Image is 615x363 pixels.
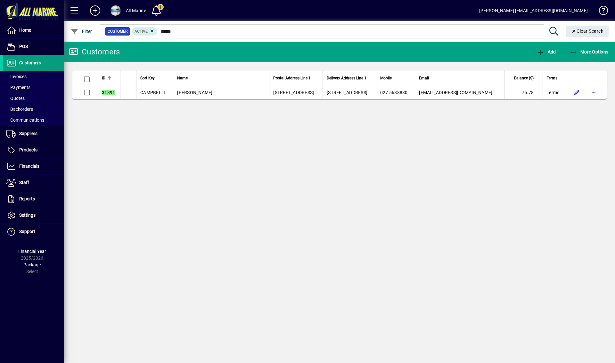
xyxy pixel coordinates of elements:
a: Products [3,142,64,158]
button: More Options [568,46,610,58]
span: Sort Key [140,75,155,82]
a: Home [3,22,64,38]
a: POS [3,39,64,55]
span: CAMPBELLT [140,90,166,95]
span: Email [419,75,429,82]
td: 75.78 [504,86,543,99]
span: POS [19,44,28,49]
a: Quotes [3,93,64,104]
div: Mobile [380,75,411,82]
div: Customers [69,47,120,57]
span: Delivery Address Line 1 [327,75,366,82]
div: ID [102,75,116,82]
span: Package [23,262,41,267]
span: [PERSON_NAME] [177,90,212,95]
span: 027 5688830 [380,90,408,95]
span: Home [19,28,31,33]
span: Mobile [380,75,392,82]
span: Financial Year [18,249,46,254]
span: Support [19,229,35,234]
a: Knowledge Base [594,1,607,22]
span: [STREET_ADDRESS] [273,90,314,95]
span: Quotes [6,96,25,101]
button: Add [85,5,105,16]
span: More Options [570,49,609,54]
a: Support [3,224,64,240]
span: Clear Search [571,28,604,34]
span: Financials [19,164,39,169]
a: Financials [3,158,64,174]
span: Suppliers [19,131,37,136]
span: Reports [19,196,35,201]
span: [EMAIL_ADDRESS][DOMAIN_NAME] [419,90,492,95]
button: Clear [566,26,609,37]
button: More options [588,87,599,98]
span: Settings [19,213,36,218]
a: Invoices [3,71,64,82]
span: [STREET_ADDRESS] [327,90,367,95]
div: Email [419,75,500,82]
div: [PERSON_NAME] [EMAIL_ADDRESS][DOMAIN_NAME] [479,5,588,16]
button: Add [535,46,557,58]
mat-chip: Activation Status: Active [132,27,158,36]
span: Active [135,29,148,34]
span: Staff [19,180,29,185]
span: Invoices [6,74,27,79]
span: Products [19,147,37,152]
div: Name [177,75,265,82]
button: Filter [69,26,94,37]
div: All Marine [126,5,146,16]
span: Customer [108,28,127,35]
em: 31391 [102,90,115,95]
span: Backorders [6,107,33,112]
span: Balance ($) [514,75,534,82]
span: Terms [547,75,557,82]
span: Filter [71,29,92,34]
a: Communications [3,115,64,125]
span: ID [102,75,105,82]
button: Profile [105,5,126,16]
span: Postal Address Line 1 [273,75,311,82]
span: Name [177,75,188,82]
a: Payments [3,82,64,93]
span: Terms [547,89,559,96]
span: Payments [6,85,30,90]
div: Balance ($) [508,75,539,82]
a: Staff [3,175,64,191]
a: Suppliers [3,126,64,142]
a: Reports [3,191,64,207]
span: Communications [6,117,44,123]
span: Add [537,49,556,54]
button: Edit [572,87,582,98]
a: Settings [3,207,64,223]
span: Customers [19,60,41,65]
a: Backorders [3,104,64,115]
